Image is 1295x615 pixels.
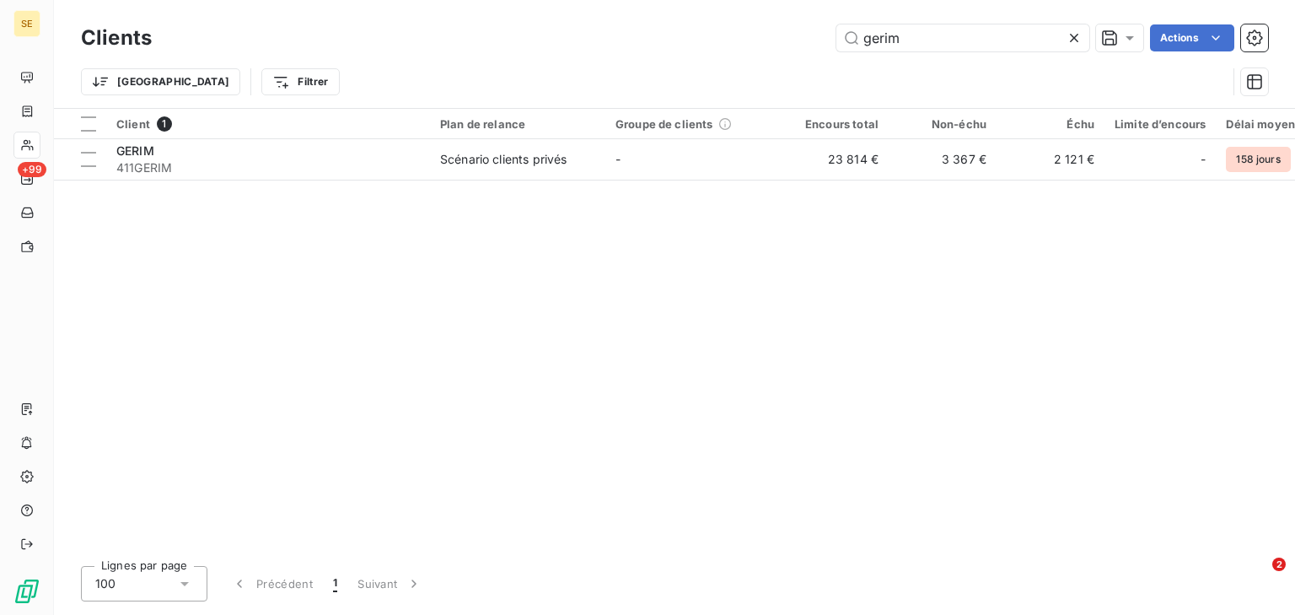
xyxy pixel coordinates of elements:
span: 1 [157,116,172,132]
button: Filtrer [261,68,339,95]
div: SE [13,10,40,37]
td: 3 367 € [889,139,997,180]
span: 2 [1272,558,1286,571]
div: Plan de relance [440,117,595,131]
div: Échu [1007,117,1094,131]
span: 158 jours [1226,147,1290,172]
td: 2 121 € [997,139,1104,180]
div: Limite d’encours [1115,117,1206,131]
button: Suivant [347,566,433,602]
span: Groupe de clients [615,117,713,131]
div: Non-échu [899,117,986,131]
td: 23 814 € [781,139,889,180]
button: [GEOGRAPHIC_DATA] [81,68,240,95]
h3: Clients [81,23,152,53]
button: 1 [323,566,347,602]
a: +99 [13,165,40,192]
div: Scénario clients privés [440,151,567,168]
input: Rechercher [836,24,1089,51]
span: 1 [333,575,337,592]
span: Client [116,117,150,131]
span: 411GERIM [116,159,420,176]
span: GERIM [116,143,154,158]
span: +99 [18,162,46,177]
div: Encours total [791,117,879,131]
span: 100 [95,575,116,592]
iframe: Intercom live chat [1238,558,1278,598]
button: Précédent [221,566,323,602]
span: - [1201,151,1206,168]
span: - [615,152,621,166]
button: Actions [1150,24,1234,51]
img: Logo LeanPay [13,578,40,605]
